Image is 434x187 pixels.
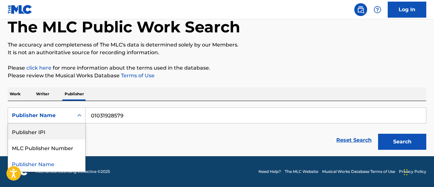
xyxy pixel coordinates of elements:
a: Reset Search [333,133,375,147]
div: Publisher Name [8,156,85,172]
iframe: Chat Widget [402,156,434,187]
div: Help [371,3,384,16]
div: MLC Publisher Number [8,140,85,156]
img: MLC Logo [8,5,32,14]
div: Publisher Name [12,112,70,119]
p: Work [8,87,23,101]
a: Musical Works Database Terms of Use [322,169,395,174]
h1: The MLC Public Work Search [8,17,240,37]
p: The accuracy and completeness of The MLC's data is determined solely by our Members. [8,41,426,49]
div: Publisher IPI [8,123,85,140]
a: The MLC Website [285,169,318,174]
div: Drag [404,163,408,182]
p: It is not an authoritative source for recording information. [8,49,426,56]
a: Log In [388,2,426,18]
img: help [374,6,381,13]
p: Publisher [63,87,86,101]
button: Search [378,134,426,150]
a: Public Search [354,3,367,16]
a: Privacy Policy [399,169,426,174]
p: Please for more information about the terms used in the database. [8,64,426,72]
a: Need Help? [258,169,281,174]
form: Search Form [8,107,426,153]
img: search [357,6,365,13]
p: Please review the Musical Works Database [8,72,426,80]
a: click here [26,65,51,71]
a: Terms of Use [120,72,155,79]
p: Writer [34,87,51,101]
